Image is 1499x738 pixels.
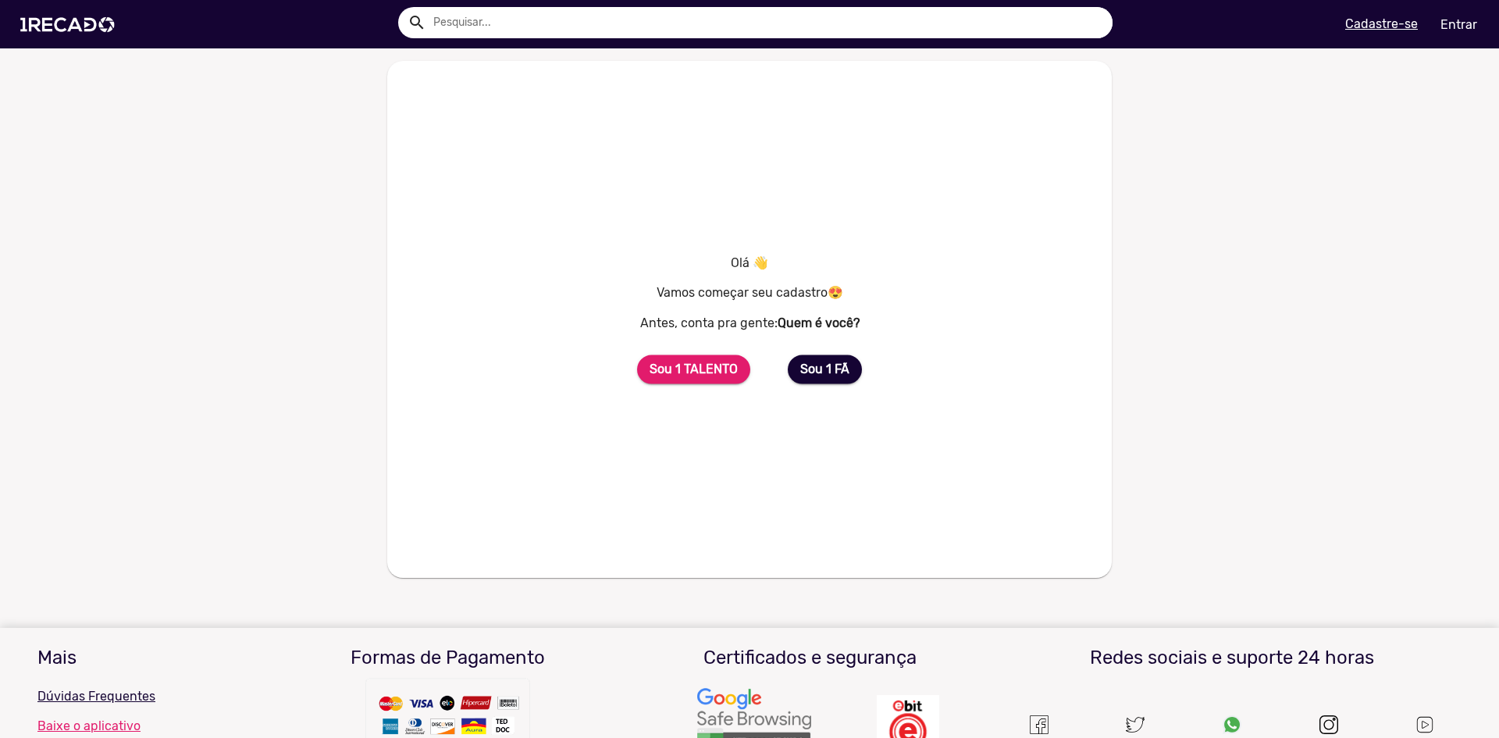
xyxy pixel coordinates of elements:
[37,718,255,733] a: Baixe o aplicativo
[1223,715,1241,734] img: Um recado,1Recado,1 recado,vídeo de famosos,site para pagar famosos,vídeos e lives exclusivas de ...
[37,687,255,706] p: Dúvidas Frequentes
[1030,715,1049,734] img: Um recado,1Recado,1 recado,vídeo de famosos,site para pagar famosos,vídeos e lives exclusivas de ...
[650,362,738,376] b: Sou 1 TALENTO
[279,647,618,669] h3: Formas de Pagamento
[402,8,429,35] button: Example home icon
[1415,715,1435,735] img: Um recado,1Recado,1 recado,vídeo de famosos,site para pagar famosos,vídeos e lives exclusivas de ...
[778,315,860,330] b: Quem é você?
[618,236,881,330] h5: Olá 👋 Vamos começar seu cadastro😍 Antes, conta pra gente:
[422,7,1113,38] input: Pesquisar...
[800,362,849,376] b: Sou 1 FÃ
[641,647,980,669] h3: Certificados e segurança
[1126,715,1145,734] img: twitter.svg
[1002,647,1462,669] h3: Redes sociais e suporte 24 horas
[1430,11,1487,38] a: Entrar
[1319,715,1338,734] img: instagram.svg
[37,647,255,669] h3: Mais
[1345,16,1418,31] u: Cadastre-se
[788,355,862,383] button: Sou 1 FÃ
[637,355,750,383] button: Sou 1 TALENTO
[408,13,426,32] mat-icon: Example home icon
